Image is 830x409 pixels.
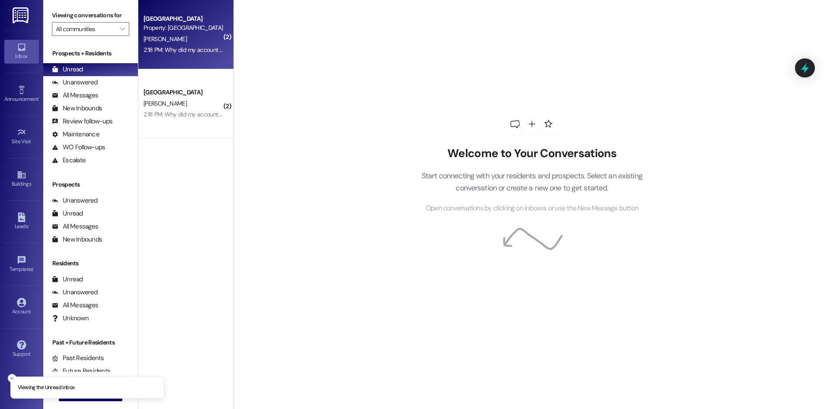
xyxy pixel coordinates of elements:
img: ResiDesk Logo [13,7,30,23]
div: Unanswered [52,78,98,87]
p: Start connecting with your residents and prospects. Select an existing conversation or create a n... [408,170,655,194]
span: • [31,137,32,143]
div: Unknown [52,314,89,323]
h2: Welcome to Your Conversations [408,147,655,161]
label: Viewing conversations for [52,9,129,22]
span: • [38,95,40,101]
a: Leads [4,210,39,233]
button: Close toast [8,374,16,383]
input: All communities [56,22,115,36]
span: [PERSON_NAME] [144,100,187,107]
div: Prospects [43,180,138,189]
div: Prospects + Residents [43,49,138,58]
p: Viewing the Unread inbox [18,384,74,392]
div: All Messages [52,222,98,231]
div: 2:18 PM: Why did my account suddenly close? [144,110,260,118]
div: [GEOGRAPHIC_DATA] [144,14,223,23]
div: Unread [52,65,83,74]
div: Unanswered [52,196,98,205]
div: WO Follow-ups [52,143,105,152]
div: Property: [GEOGRAPHIC_DATA] [144,23,223,32]
div: All Messages [52,91,98,100]
a: Templates • [4,253,39,276]
span: • [33,265,35,271]
a: Site Visit • [4,125,39,148]
div: Unread [52,209,83,218]
a: Buildings [4,167,39,191]
i:  [120,26,124,32]
div: All Messages [52,301,98,310]
div: New Inbounds [52,235,102,244]
div: Maintenance [52,130,99,139]
a: Inbox [4,40,39,63]
div: Escalate [52,156,86,165]
div: Unread [52,275,83,284]
div: [GEOGRAPHIC_DATA] [144,88,223,97]
div: Past Residents [52,354,104,363]
a: Support [4,338,39,361]
span: [PERSON_NAME] [144,35,187,43]
span: Open conversations by clicking on inboxes or use the New Message button [426,203,638,214]
a: Account [4,295,39,319]
div: 2:18 PM: Why did my account suddenly close? [144,46,260,54]
div: Review follow-ups [52,117,112,126]
div: Unanswered [52,288,98,297]
div: Residents [43,259,138,268]
div: New Inbounds [52,104,102,113]
div: Past + Future Residents [43,338,138,347]
div: Future Residents [52,367,110,376]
